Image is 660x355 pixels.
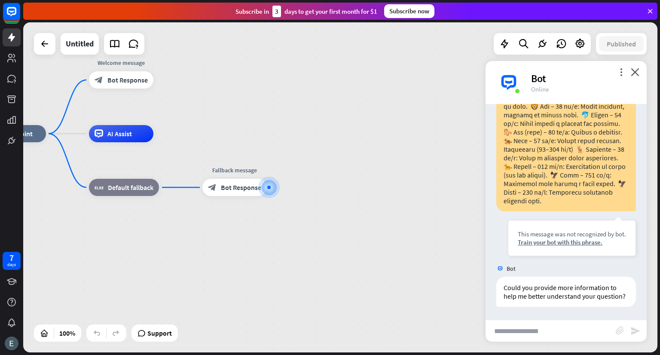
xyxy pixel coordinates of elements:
i: block_fallback [95,183,104,192]
div: Could you provide more information to help me better understand your question? [496,277,636,307]
div: This message was not recognized by bot. [518,230,626,238]
div: Bot [531,72,636,85]
span: AI Assist [107,129,132,138]
div: days [7,262,16,268]
div: Fallback message [196,166,273,174]
button: Open LiveChat chat widget [7,3,33,29]
div: Train your bot with this phrase. [518,238,626,246]
span: Bot [507,265,516,272]
i: close [631,68,639,76]
div: Online [531,85,636,93]
div: Subscribe in days to get your first month for $1 [235,6,377,17]
i: block_attachment [616,326,624,335]
span: Support [147,326,172,340]
div: Welcome message [82,58,160,67]
i: send [630,326,641,336]
i: more_vert [617,68,625,76]
div: Untitled [66,33,94,55]
span: Default fallback [108,183,153,192]
button: Published [599,36,644,52]
div: 3 [272,6,281,17]
a: 7 days [3,252,21,270]
span: Bot Response [107,76,148,84]
div: 100% [57,326,78,340]
div: 7 [9,254,14,262]
i: block_bot_response [95,76,103,84]
i: block_bot_response [208,183,217,192]
div: Subscribe now [384,4,434,18]
span: Bot Response [221,183,261,192]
